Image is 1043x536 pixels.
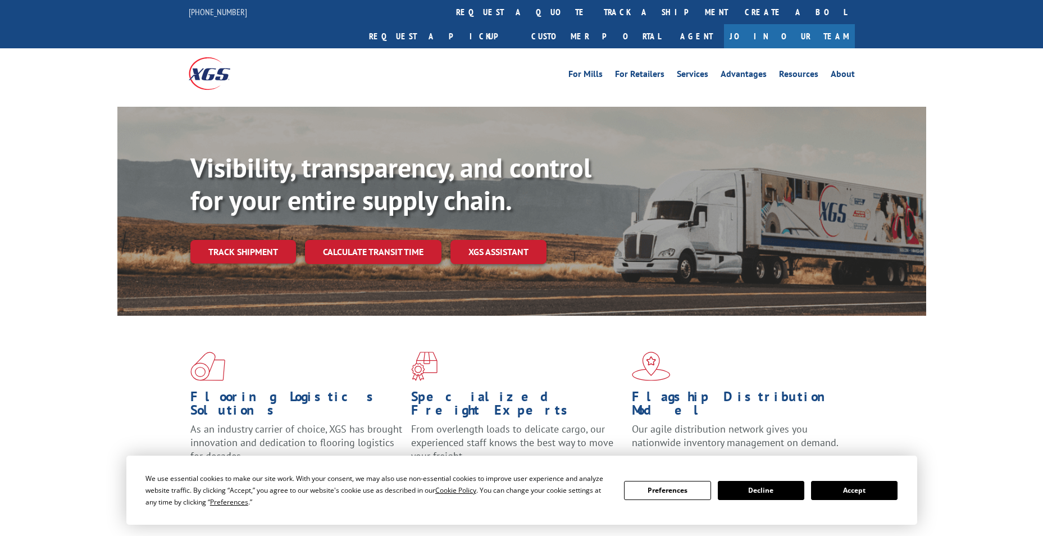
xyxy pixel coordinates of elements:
a: For Retailers [615,70,664,82]
a: Request a pickup [361,24,523,48]
a: Calculate transit time [305,240,441,264]
b: Visibility, transparency, and control for your entire supply chain. [190,150,591,217]
a: XGS ASSISTANT [450,240,546,264]
a: For Mills [568,70,603,82]
a: Track shipment [190,240,296,264]
span: As an industry carrier of choice, XGS has brought innovation and dedication to flooring logistics... [190,423,402,462]
div: We use essential cookies to make our site work. With your consent, we may also use non-essential ... [145,473,611,508]
h1: Flagship Distribution Model [632,390,844,423]
img: xgs-icon-total-supply-chain-intelligence-red [190,352,225,381]
img: xgs-icon-focused-on-flooring-red [411,352,438,381]
a: Agent [669,24,724,48]
p: From overlength loads to delicate cargo, our experienced staff knows the best way to move your fr... [411,423,623,473]
a: Resources [779,70,818,82]
button: Decline [718,481,804,500]
a: Join Our Team [724,24,855,48]
a: About [831,70,855,82]
a: Services [677,70,708,82]
button: Accept [811,481,898,500]
h1: Flooring Logistics Solutions [190,390,403,423]
a: Customer Portal [523,24,669,48]
h1: Specialized Freight Experts [411,390,623,423]
div: Cookie Consent Prompt [126,456,917,525]
span: Cookie Policy [435,485,476,495]
a: Advantages [721,70,767,82]
a: [PHONE_NUMBER] [189,6,247,17]
span: Our agile distribution network gives you nationwide inventory management on demand. [632,423,839,449]
button: Preferences [624,481,710,500]
span: Preferences [210,497,248,507]
img: xgs-icon-flagship-distribution-model-red [632,352,671,381]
